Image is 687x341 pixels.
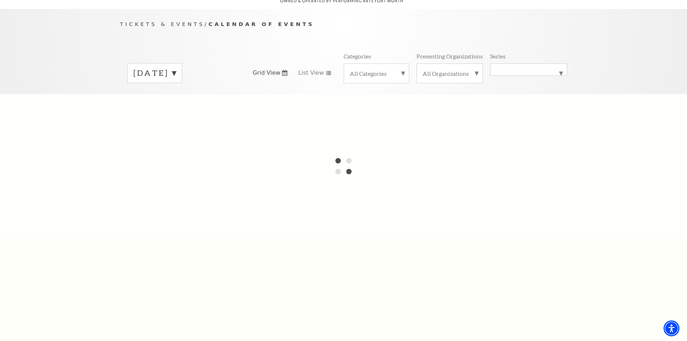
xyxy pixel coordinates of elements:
[120,20,567,29] p: /
[350,70,403,77] label: All Categories
[208,21,314,27] span: Calendar of Events
[133,67,176,79] label: [DATE]
[664,320,679,336] div: Accessibility Menu
[417,52,483,60] p: Presenting Organizations
[253,69,281,77] span: Grid View
[298,69,324,77] span: List View
[423,70,477,77] label: All Organizations
[344,52,371,60] p: Categories
[120,21,205,27] span: Tickets & Events
[490,52,506,60] p: Series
